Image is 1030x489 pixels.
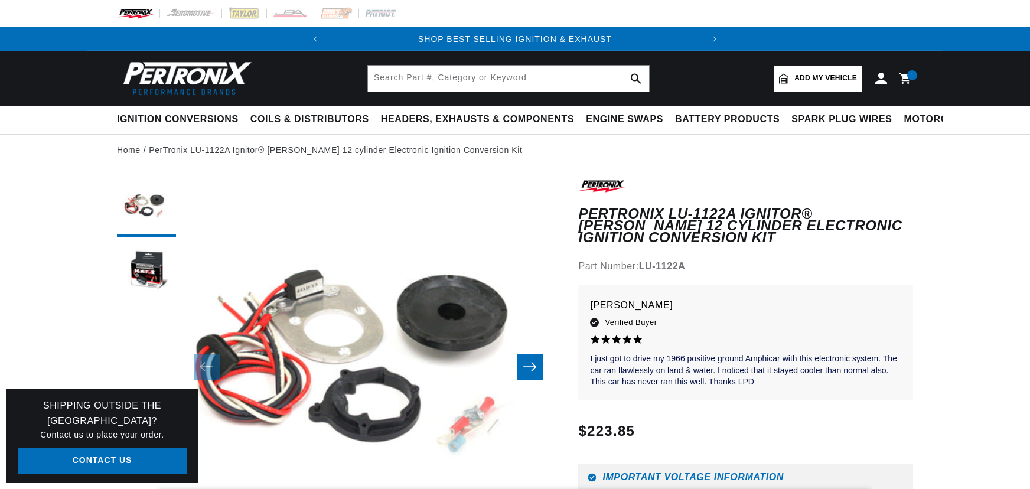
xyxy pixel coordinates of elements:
p: I just got to drive my 1966 positive ground Amphicar with this electronic system. The car ran fla... [590,353,901,388]
summary: Coils & Distributors [245,106,375,133]
button: Slide right [517,354,543,380]
span: Add my vehicle [794,73,857,84]
span: Coils & Distributors [250,113,369,126]
button: Translation missing: en.sections.announcements.next_announcement [703,27,726,51]
h1: PerTronix LU-1122A Ignitor® [PERSON_NAME] 12 cylinder Electronic Ignition Conversion Kit [578,208,913,244]
div: 1 of 2 [327,32,703,45]
img: Pertronix [117,58,253,99]
summary: Headers, Exhausts & Components [375,106,580,133]
a: Contact Us [18,448,187,474]
span: Spark Plug Wires [791,113,892,126]
a: Home [117,144,141,157]
summary: Engine Swaps [580,106,669,133]
summary: Ignition Conversions [117,106,245,133]
p: [PERSON_NAME] [590,297,901,314]
strong: LU-1122A [639,261,686,271]
button: Load image 2 in gallery view [117,243,176,302]
slideshow-component: Translation missing: en.sections.announcements.announcement_bar [87,27,943,51]
span: Battery Products [675,113,780,126]
a: SHOP BEST SELLING IGNITION & EXHAUST [418,34,612,44]
span: Ignition Conversions [117,113,239,126]
summary: Battery Products [669,106,785,133]
h3: Shipping Outside the [GEOGRAPHIC_DATA]? [18,398,187,428]
button: Slide left [194,354,220,380]
a: Add my vehicle [774,66,862,92]
span: $223.85 [578,420,635,442]
nav: breadcrumbs [117,144,913,157]
span: Engine Swaps [586,113,663,126]
button: search button [623,66,649,92]
div: Announcement [327,32,703,45]
input: Search Part #, Category or Keyword [368,66,649,92]
span: Motorcycle [904,113,974,126]
summary: Spark Plug Wires [785,106,898,133]
button: Load image 1 in gallery view [117,178,176,237]
p: Contact us to place your order. [18,428,187,441]
div: Part Number: [578,259,913,274]
button: Translation missing: en.sections.announcements.previous_announcement [304,27,327,51]
span: Verified Buyer [605,316,657,329]
span: Headers, Exhausts & Components [381,113,574,126]
h6: Important Voltage Information [588,473,904,482]
summary: Motorcycle [898,106,980,133]
a: PerTronix LU-1122A Ignitor® [PERSON_NAME] 12 cylinder Electronic Ignition Conversion Kit [149,144,522,157]
span: 1 [911,70,914,80]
